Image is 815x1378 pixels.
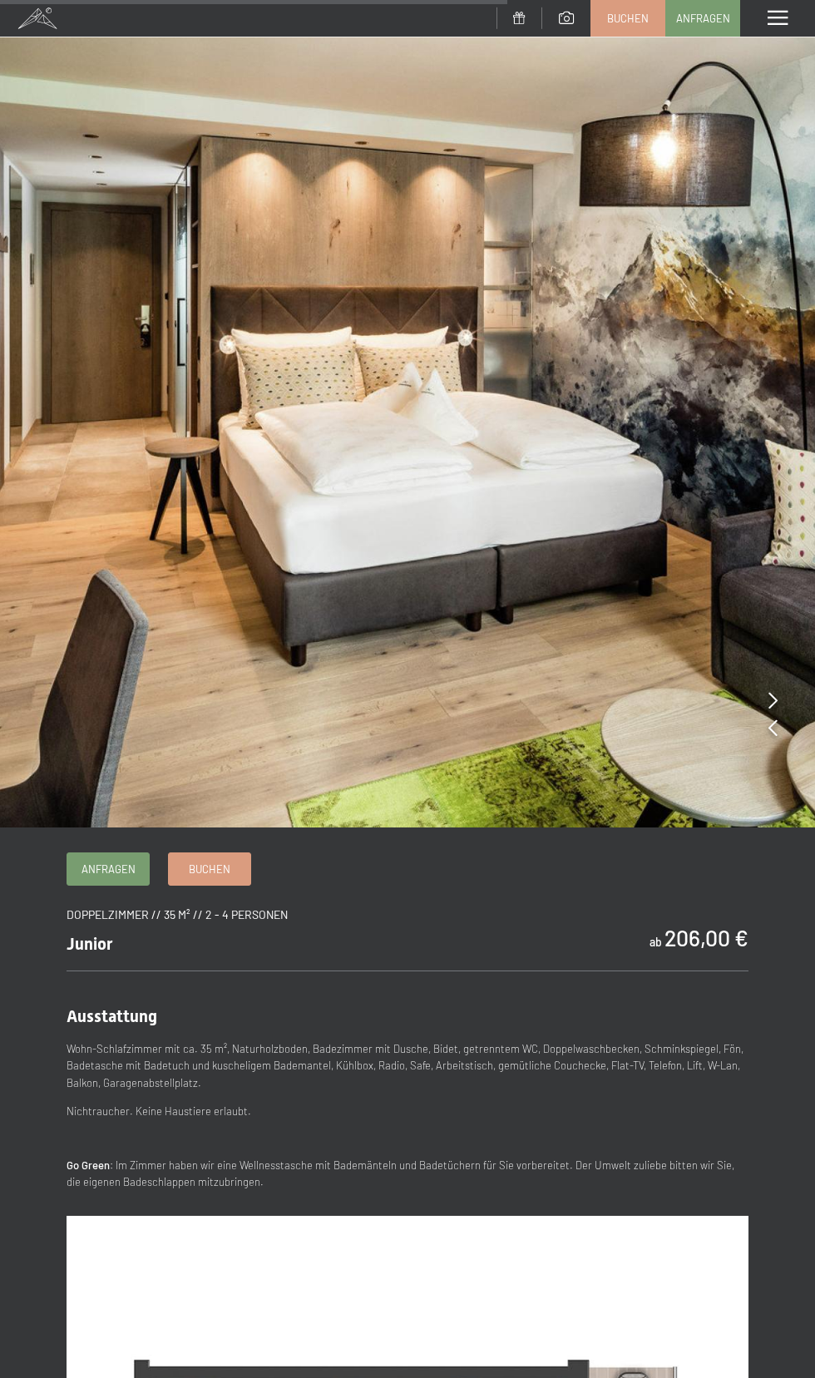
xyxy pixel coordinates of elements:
[67,1158,110,1172] strong: Go Green
[67,907,288,921] span: Doppelzimmer // 35 m² // 2 - 4 Personen
[67,1040,748,1092] p: Wohn-Schlafzimmer mit ca. 35 m², Naturholzboden, Badezimmer mit Dusche, Bidet, getrenntem WC, Dop...
[650,935,662,949] span: ab
[666,1,739,36] a: Anfragen
[169,853,250,885] a: Buchen
[591,1,664,36] a: Buchen
[67,853,149,885] a: Anfragen
[676,11,730,26] span: Anfragen
[189,862,230,877] span: Buchen
[607,11,649,26] span: Buchen
[67,1006,157,1026] span: Ausstattung
[67,934,113,954] span: Junior
[664,924,748,951] b: 206,00 €
[67,1103,748,1120] p: Nichtraucher. Keine Haustiere erlaubt.
[81,862,136,877] span: Anfragen
[67,1157,748,1192] p: : Im Zimmer haben wir eine Wellnesstasche mit Bademänteln und Badetüchern für Sie vorbereitet. De...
